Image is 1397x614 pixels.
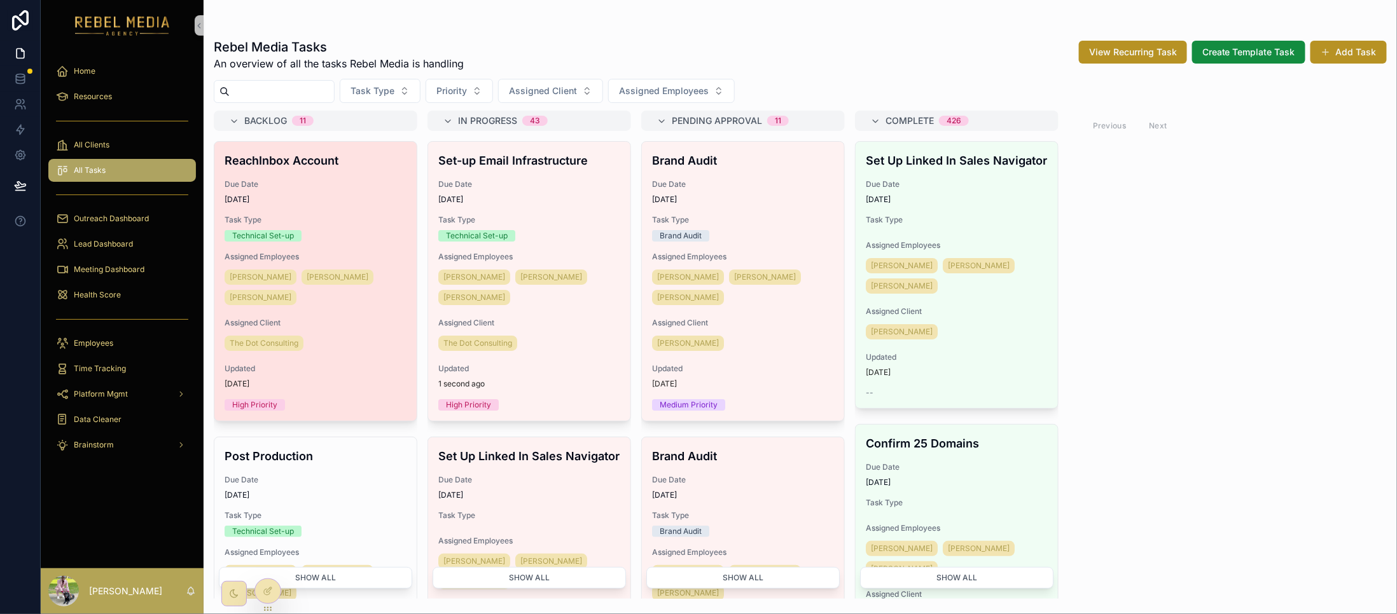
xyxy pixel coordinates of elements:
[225,215,407,225] span: Task Type
[866,152,1048,169] h4: Set Up Linked In Sales Navigator
[866,388,873,398] span: --
[652,252,834,262] span: Assigned Employees
[652,152,834,169] h4: Brand Audit
[438,194,620,205] span: [DATE]
[443,272,505,282] span: [PERSON_NAME]
[438,447,620,465] h4: Set Up Linked In Sales Navigator
[1192,41,1305,64] button: Create Template Task
[74,92,112,102] span: Resources
[225,290,296,305] a: [PERSON_NAME]
[225,490,407,500] span: [DATE]
[520,272,582,282] span: [PERSON_NAME]
[657,272,719,282] span: [PERSON_NAME]
[520,556,582,566] span: [PERSON_NAME]
[74,214,149,224] span: Outreach Dashboard
[48,357,196,380] a: Time Tracking
[225,364,407,374] span: Updated
[652,336,724,351] a: [PERSON_NAME]
[948,261,1010,271] span: [PERSON_NAME]
[48,85,196,108] a: Resources
[660,230,702,242] div: Brand Audit
[74,338,113,348] span: Employees
[657,338,719,348] span: [PERSON_NAME]
[74,239,133,249] span: Lead Dashboard
[230,292,291,303] span: [PERSON_NAME]
[438,179,620,189] span: Due Date
[947,116,961,126] div: 426
[652,194,834,205] span: [DATE]
[652,475,834,485] span: Due Date
[48,60,196,83] a: Home
[498,79,603,103] button: Select Button
[871,564,933,574] span: [PERSON_NAME]
[438,290,510,305] a: [PERSON_NAME]
[515,269,587,285] a: [PERSON_NAME]
[443,338,512,348] span: The Dot Consulting
[225,547,407,557] span: Assigned Employees
[652,547,834,557] span: Assigned Employees
[230,338,298,348] span: The Dot Consulting
[300,116,306,126] div: 11
[48,283,196,306] a: Health Score
[866,324,938,339] a: [PERSON_NAME]
[48,258,196,281] a: Meeting Dashboard
[458,114,517,127] span: In Progress
[948,543,1010,554] span: [PERSON_NAME]
[48,383,196,406] a: Platform Mgmt
[438,554,510,569] a: [PERSON_NAME]
[340,79,420,103] button: Select Button
[652,364,834,374] span: Updated
[225,336,303,351] a: The Dot Consulting
[438,536,620,546] span: Assigned Employees
[225,179,407,189] span: Due Date
[438,510,620,521] span: Task Type
[652,510,834,521] span: Task Type
[225,252,407,262] span: Assigned Employees
[41,51,204,473] div: scrollable content
[214,56,464,71] span: An overview of all the tasks Rebel Media is handling
[75,15,170,36] img: App logo
[866,462,1048,472] span: Due Date
[652,179,834,189] span: Due Date
[866,306,1048,317] span: Assigned Client
[660,526,702,537] div: Brand Audit
[438,269,510,285] a: [PERSON_NAME]
[866,179,1048,189] span: Due Date
[652,447,834,465] h4: Brand Audit
[657,292,719,303] span: [PERSON_NAME]
[509,85,577,97] span: Assigned Client
[225,379,249,389] p: [DATE]
[443,292,505,303] span: [PERSON_NAME]
[446,399,491,411] div: High Priority
[351,85,394,97] span: Task Type
[652,379,677,389] p: [DATE]
[871,327,933,337] span: [PERSON_NAME]
[855,141,1059,409] a: Set Up Linked In Sales NavigatorDue Date[DATE]Task TypeAssigned Employees[PERSON_NAME][PERSON_NAM...
[426,79,493,103] button: Select Button
[943,541,1015,556] a: [PERSON_NAME]
[438,152,620,169] h4: Set-up Email Infrastructure
[652,565,724,580] a: [PERSON_NAME]
[74,165,106,175] span: All Tasks
[1310,41,1387,64] button: Add Task
[1079,41,1187,64] button: View Recurring Task
[443,556,505,566] span: [PERSON_NAME]
[866,435,1048,452] h4: Confirm 25 Domains
[225,194,407,205] span: [DATE]
[1202,46,1295,58] span: Create Template Task
[74,440,114,450] span: Brainstorm
[74,389,128,399] span: Platform Mgmt
[652,290,724,305] a: [PERSON_NAME]
[641,141,845,421] a: Brand AuditDue Date[DATE]Task TypeBrand AuditAssigned Employees[PERSON_NAME][PERSON_NAME][PERSON_...
[214,141,417,421] a: ReachInbox AccountDue Date[DATE]Task TypeTechnical Set-upAssigned Employees[PERSON_NAME][PERSON_N...
[652,269,724,285] a: [PERSON_NAME]
[307,272,368,282] span: [PERSON_NAME]
[225,318,407,328] span: Assigned Client
[232,230,294,242] div: Technical Set-up
[427,141,631,421] a: Set-up Email InfrastructureDue Date[DATE]Task TypeTechnical Set-upAssigned Employees[PERSON_NAME]...
[660,399,718,411] div: Medium Priority
[438,490,620,500] span: [DATE]
[74,364,126,374] span: Time Tracking
[943,258,1015,273] a: [PERSON_NAME]
[619,85,709,97] span: Assigned Employees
